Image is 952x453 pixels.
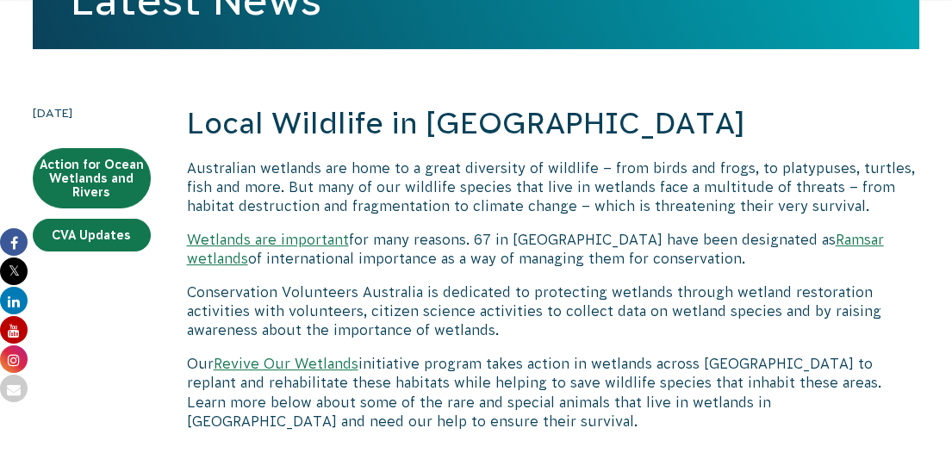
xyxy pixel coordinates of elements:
[33,219,151,251] a: CVA Updates
[187,282,919,340] p: Conservation Volunteers Australia is dedicated to protecting wetlands through wetland restoration...
[33,148,151,208] a: Action for Ocean Wetlands and Rivers
[187,158,919,216] p: Australian wetlands are home to a great diversity of wildlife – from birds and frogs, to platypus...
[187,103,919,145] h2: Local Wildlife in [GEOGRAPHIC_DATA]
[33,103,151,122] time: [DATE]
[187,230,919,269] p: for many reasons. 67 in [GEOGRAPHIC_DATA] have been designated as of international importance as ...
[187,354,919,431] p: Our initiative program takes action in wetlands across [GEOGRAPHIC_DATA] to replant and rehabilit...
[214,356,358,371] a: Revive Our Wetlands
[187,232,349,247] a: Wetlands are important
